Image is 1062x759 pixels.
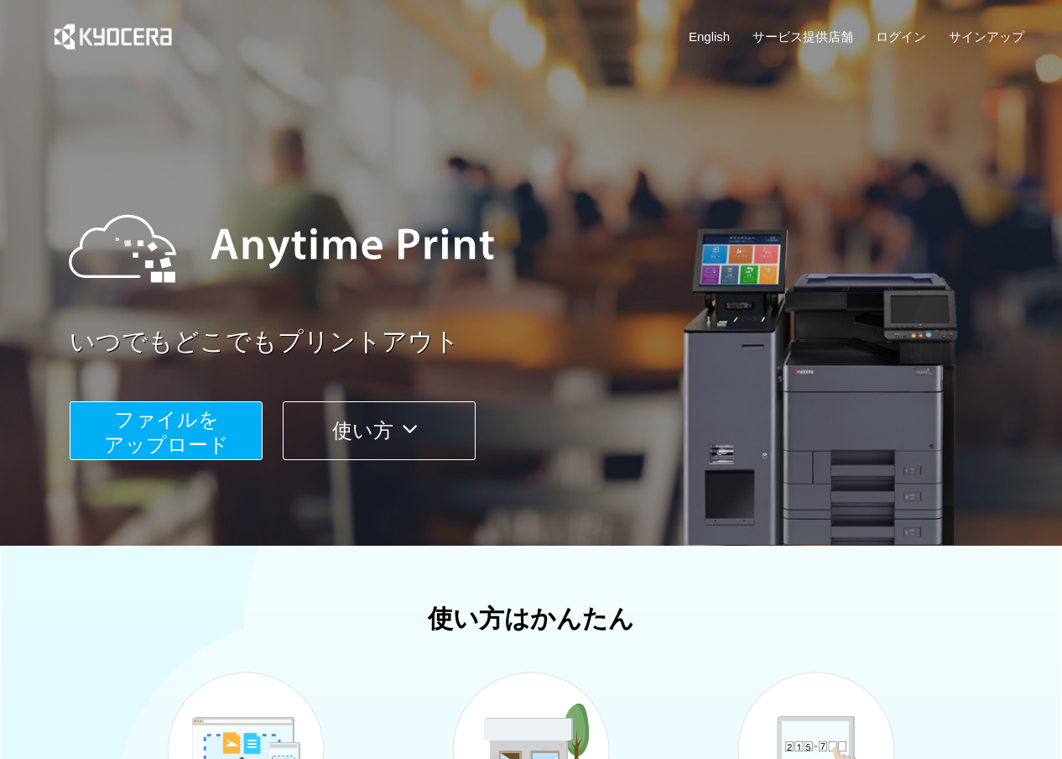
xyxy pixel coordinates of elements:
a: いつでもどこでもプリントアウト [70,324,1034,360]
a: ログイン [876,28,926,45]
button: ファイルを​​アップロード [70,401,263,460]
a: English [689,28,730,45]
a: サービス提供店舗 [752,28,853,45]
button: 使い方 [283,401,476,460]
span: ファイルを ​​アップロード [104,408,229,456]
a: サインアップ [949,28,1024,45]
